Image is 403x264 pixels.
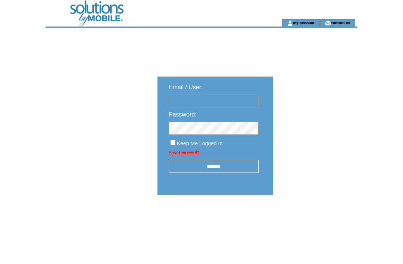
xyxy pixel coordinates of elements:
span: Email / User: [169,84,203,90]
a: my account [293,20,315,25]
span: Password: [169,111,197,118]
a: Forgot password? [169,150,199,154]
img: contact_us_icon.gif;jsessionid=47074DD76B38AFCED13F14D2E602EF4D [325,20,331,26]
img: account_icon.gif;jsessionid=47074DD76B38AFCED13F14D2E602EF4D [287,20,293,26]
a: contact us [331,20,350,25]
span: Keep Me Logged In [177,140,222,146]
img: transparent.png;jsessionid=47074DD76B38AFCED13F14D2E602EF4D [295,214,332,223]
